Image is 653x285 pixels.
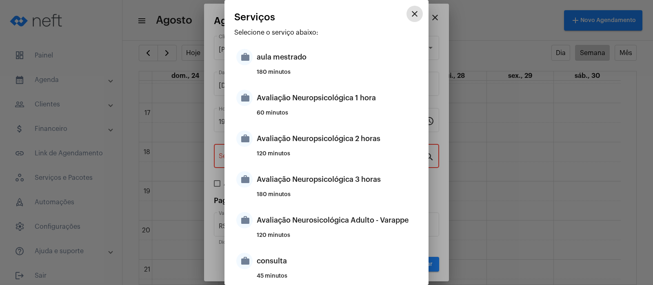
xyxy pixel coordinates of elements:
mat-icon: work [236,90,253,106]
mat-icon: work [236,130,253,147]
mat-icon: close [410,9,420,19]
div: consulta [257,249,417,273]
p: Selecione o serviço abaixo: [234,29,419,36]
mat-icon: work [236,49,253,65]
div: Avaliação Neuropsicológica 3 horas [257,167,417,192]
mat-icon: work [236,171,253,188]
div: 120 minutos [257,232,417,245]
div: 180 minutos [257,192,417,204]
div: aula mestrado [257,45,417,69]
span: Serviços [234,12,275,22]
mat-icon: work [236,212,253,228]
mat-icon: work [236,253,253,269]
div: Avaliação Neurosicológica Adulto - Varappe [257,208,417,232]
div: Avaliação Neuropsicológica 2 horas [257,126,417,151]
div: Avaliação Neuropsicológica 1 hora [257,86,417,110]
div: 60 minutos [257,110,417,122]
div: 120 minutos [257,151,417,163]
div: 180 minutos [257,69,417,82]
